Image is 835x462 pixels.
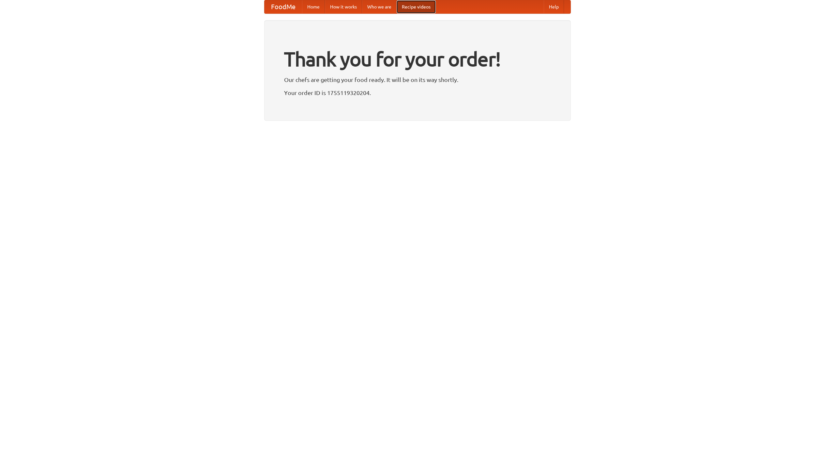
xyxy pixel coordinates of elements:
a: Help [544,0,564,13]
a: Recipe videos [397,0,436,13]
h1: Thank you for your order! [284,43,551,75]
p: Our chefs are getting your food ready. It will be on its way shortly. [284,75,551,85]
a: Home [302,0,325,13]
a: FoodMe [265,0,302,13]
a: Who we are [362,0,397,13]
a: How it works [325,0,362,13]
p: Your order ID is 1755119320204. [284,88,551,98]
